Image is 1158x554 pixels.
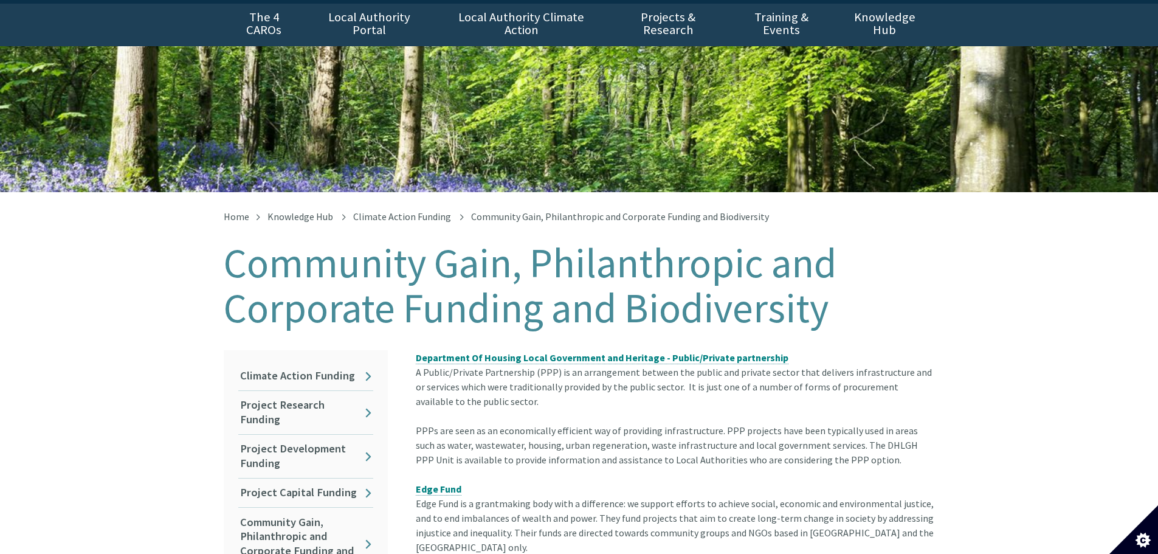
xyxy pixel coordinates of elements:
[224,4,305,46] a: The 4 CAROs
[305,4,435,46] a: Local Authority Portal
[835,4,934,46] a: Knowledge Hub
[416,351,788,364] a: Department Of Housing Local Government and Heritage - Public/Private partnership
[238,391,373,434] a: Project Research Funding
[416,483,461,495] strong: Edge Fund
[1109,505,1158,554] button: Set cookie preferences
[435,4,608,46] a: Local Authority Climate Action
[267,210,333,223] a: Knowledge Hub
[238,479,373,507] a: Project Capital Funding
[471,210,769,223] span: Community Gain, Philanthropic and Corporate Funding and Biodiversity
[353,210,451,223] a: Climate Action Funding
[416,483,461,496] a: Edge Fund
[238,362,373,390] a: Climate Action Funding
[224,241,935,331] h1: Community Gain, Philanthropic and Corporate Funding and Biodiversity
[238,435,373,478] a: Project Development Funding
[224,210,249,223] a: Home
[728,4,835,46] a: Training & Events
[608,4,728,46] a: Projects & Research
